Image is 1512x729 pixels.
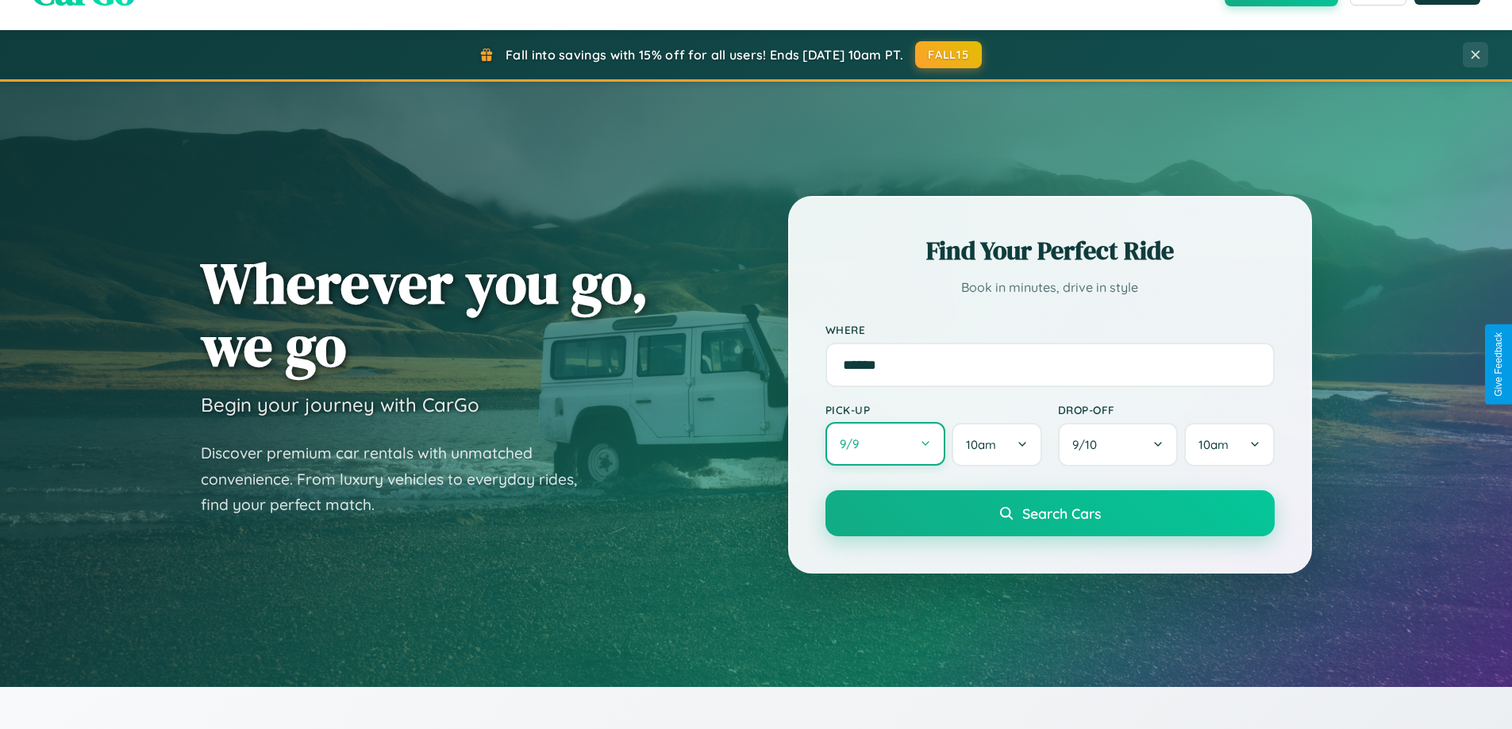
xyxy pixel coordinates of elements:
h2: Find Your Perfect Ride [825,233,1275,268]
span: 10am [966,437,996,452]
button: 10am [1184,423,1274,466]
button: 9/10 [1058,423,1179,466]
span: 9 / 10 [1072,437,1105,452]
div: Give Feedback [1493,332,1504,397]
h3: Begin your journey with CarGo [201,393,479,416]
label: Where [825,323,1275,336]
button: 9/9 [825,422,946,466]
label: Pick-up [825,403,1042,416]
label: Drop-off [1058,403,1275,416]
p: Book in minutes, drive in style [825,276,1275,299]
button: 10am [952,423,1041,466]
h1: Wherever you go, we go [201,251,648,377]
button: Search Cars [825,490,1275,536]
button: FALL15 [915,41,982,68]
span: Fall into savings with 15% off for all users! Ends [DATE] 10am PT. [506,47,903,63]
span: 9 / 9 [840,436,867,451]
p: Discover premium car rentals with unmatched convenience. From luxury vehicles to everyday rides, ... [201,440,598,518]
span: Search Cars [1022,505,1101,522]
span: 10am [1198,437,1229,452]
